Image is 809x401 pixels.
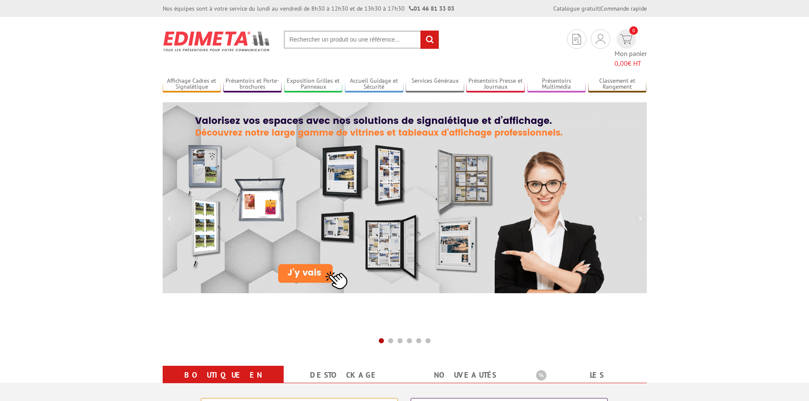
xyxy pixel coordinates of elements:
[163,25,271,57] img: Présentoir, panneau, stand - Edimeta - PLV, affichage, mobilier bureau, entreprise
[223,77,282,91] a: Présentoirs et Porte-brochures
[406,77,464,91] a: Services Généraux
[572,34,581,45] img: devis rapide
[615,29,647,68] a: devis rapide 0 Mon panier 0,00€ HT
[600,5,647,12] a: Commande rapide
[527,77,586,91] a: Présentoirs Multimédia
[553,5,599,12] a: Catalogue gratuit
[588,77,647,91] a: Classement et Rangement
[420,31,439,49] input: rechercher
[173,367,273,398] a: Boutique en ligne
[294,367,395,383] a: Destockage
[284,77,343,91] a: Exposition Grilles et Panneaux
[466,77,525,91] a: Présentoirs Presse et Journaux
[536,367,637,398] a: Les promotions
[536,367,642,384] b: Les promotions
[620,34,632,44] img: devis rapide
[553,4,647,13] div: |
[615,59,628,67] span: 0,00
[345,77,403,91] a: Accueil Guidage et Sécurité
[615,49,647,68] span: Mon panier
[615,59,647,68] span: € HT
[596,34,605,44] img: devis rapide
[409,5,454,12] strong: 01 46 81 33 03
[163,4,454,13] div: Nos équipes sont à votre service du lundi au vendredi de 8h30 à 12h30 et de 13h30 à 17h30
[163,77,221,91] a: Affichage Cadres et Signalétique
[415,367,516,383] a: nouveautés
[284,31,439,49] input: Rechercher un produit ou une référence...
[629,26,638,35] span: 0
